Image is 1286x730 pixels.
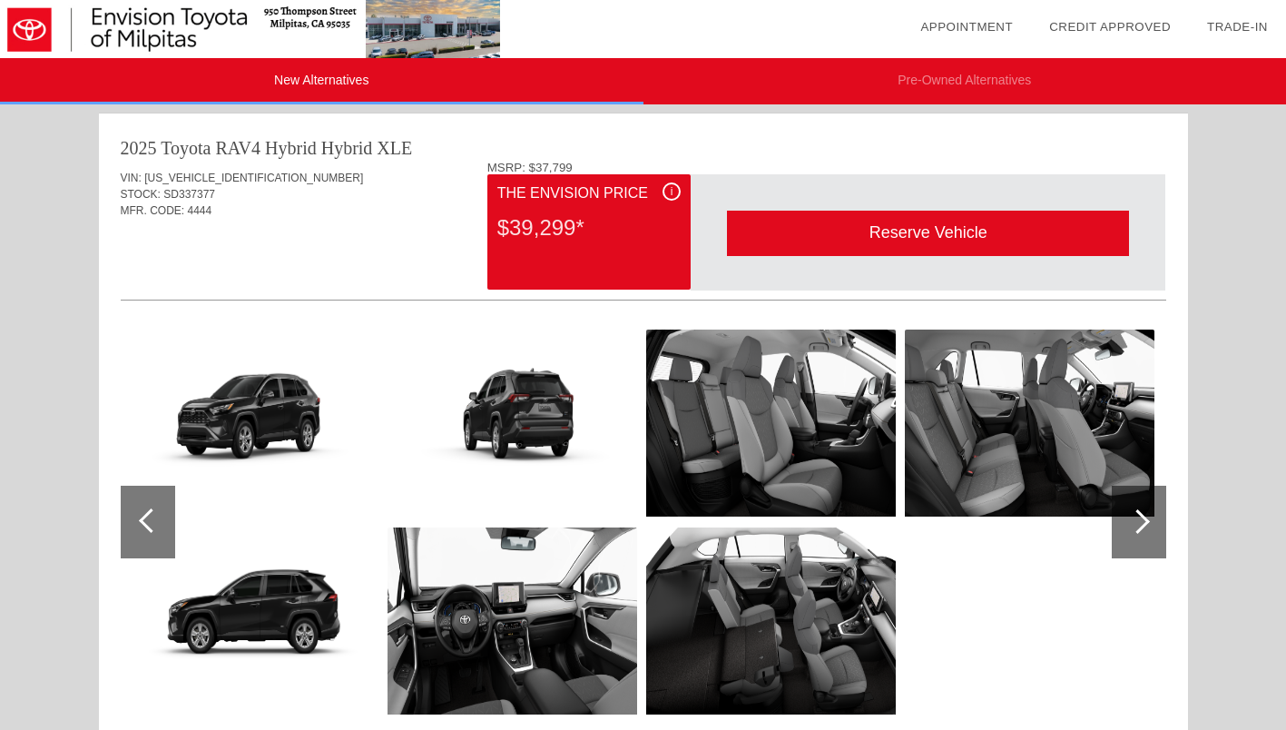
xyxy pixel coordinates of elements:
[121,246,1166,275] div: Quoted on [DATE] 10:25:05 AM
[321,135,413,161] div: Hybrid XLE
[487,161,1166,174] div: MSRP: $37,799
[188,204,212,217] span: 4444
[129,528,378,715] img: image.png
[646,330,896,517] img: image.png
[905,330,1154,517] img: image.png
[497,182,681,204] div: The Envision Price
[727,211,1129,255] div: Reserve Vehicle
[646,528,896,715] img: image.png
[497,204,681,252] div: $39,299*
[121,172,142,184] span: VIN:
[144,172,363,184] span: [US_VEHICLE_IDENTIFICATION_NUMBER]
[663,182,681,201] div: i
[121,135,317,161] div: 2025 Toyota RAV4 Hybrid
[920,20,1013,34] a: Appointment
[1207,20,1268,34] a: Trade-In
[121,204,185,217] span: MFR. CODE:
[121,188,161,201] span: STOCK:
[129,330,378,517] img: image.png
[388,330,637,517] img: image.png
[388,528,637,715] img: image.png
[1049,20,1171,34] a: Credit Approved
[163,188,215,201] span: SD337377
